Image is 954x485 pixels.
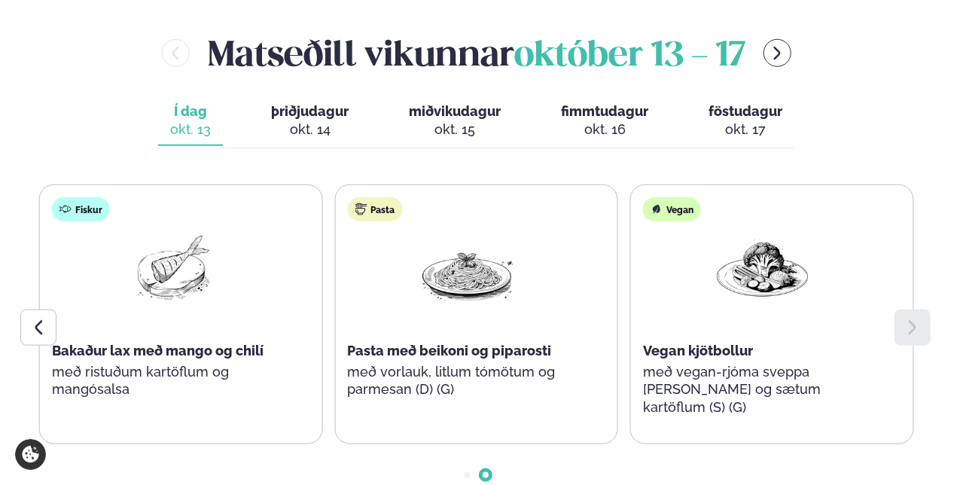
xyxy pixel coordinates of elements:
span: Vegan kjötbollur [643,343,753,358]
span: Go to slide 2 [483,472,489,478]
p: með ristuðum kartöflum og mangósalsa [52,363,291,399]
span: október 13 - 17 [514,40,745,73]
span: Bakaður lax með mango og chilí [52,343,264,358]
span: Go to slide 1 [465,472,471,478]
img: pasta.svg [355,203,367,215]
img: Spagetti.png [419,233,515,304]
button: Í dag okt. 13 [158,96,223,146]
div: Fiskur [52,197,110,221]
p: með vorlauk, litlum tómötum og parmesan (D) (G) [347,363,587,399]
img: Vegan.svg [651,203,663,215]
div: okt. 14 [271,120,349,139]
h2: Matseðill vikunnar [208,29,745,78]
div: okt. 17 [709,120,782,139]
img: fish.svg [59,203,72,215]
div: okt. 15 [409,120,501,139]
div: Vegan [643,197,701,221]
p: með vegan-rjóma sveppa [PERSON_NAME] og sætum kartöflum (S) (G) [643,363,882,417]
span: Pasta með beikoni og piparosti [347,343,551,358]
button: þriðjudagur okt. 14 [259,96,361,146]
button: föstudagur okt. 17 [696,96,794,146]
span: miðvikudagur [409,103,501,119]
div: okt. 16 [561,120,648,139]
button: fimmtudagur okt. 16 [549,96,660,146]
img: Vegan.png [715,233,811,304]
img: Fish.png [123,233,220,304]
a: Cookie settings [15,439,46,470]
button: menu-btn-left [162,39,190,67]
span: þriðjudagur [271,103,349,119]
span: Í dag [170,102,211,120]
span: föstudagur [709,103,782,119]
span: fimmtudagur [561,103,648,119]
div: okt. 13 [170,120,211,139]
div: Pasta [347,197,402,221]
button: menu-btn-right [764,39,791,67]
button: miðvikudagur okt. 15 [397,96,513,146]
